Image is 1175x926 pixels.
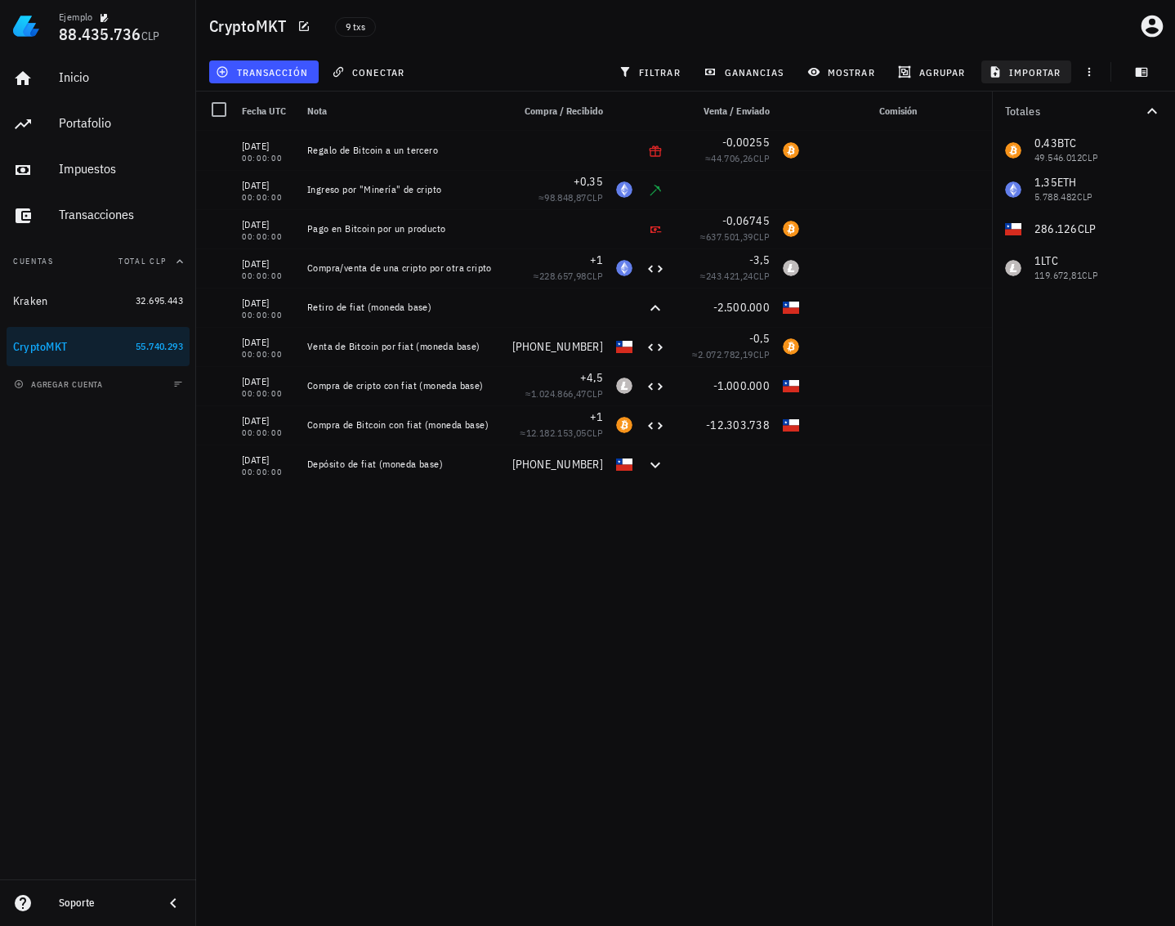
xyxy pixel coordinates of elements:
span: -0,06745 [722,213,770,228]
div: Venta / Enviado [672,92,776,131]
div: 00:00:00 [242,272,294,280]
div: Venta de Bitcoin por fiat (moneda base) [307,340,498,353]
div: CLP-icon [616,456,632,472]
div: Nota [301,92,505,131]
div: BTC-icon [616,417,632,433]
div: Totales [1005,105,1142,117]
div: Compra/venta de una cripto por otra cripto [307,262,498,275]
span: Fecha UTC [242,105,286,117]
button: Totales [992,92,1175,131]
span: Total CLP [118,256,167,266]
div: CLP-icon [616,338,632,355]
button: transacción [209,60,319,83]
div: 00:00:00 [242,154,294,163]
div: 00:00:00 [242,390,294,398]
a: CryptoMKT 55.740.293 [7,327,190,366]
button: conectar [325,60,415,83]
div: 00:00:00 [242,311,294,320]
span: -12.303.738 [706,418,770,432]
div: BTC-icon [783,338,799,355]
span: -0,5 [749,331,770,346]
span: agrupar [901,65,965,78]
span: CLP [587,191,603,204]
div: Compra de cripto con fiat (moneda base) [307,379,498,392]
div: CLP-icon [783,417,799,433]
div: Comisión [806,92,923,131]
span: ≈ [700,230,770,243]
span: ≈ [525,387,603,400]
button: CuentasTotal CLP [7,242,190,281]
div: 00:00:00 [242,351,294,359]
div: CLP-icon [783,299,799,315]
span: +4,5 [580,370,603,385]
button: ganancias [697,60,794,83]
div: [DATE] [242,177,294,194]
span: CLP [587,427,603,439]
span: 44.706,26 [711,152,753,164]
span: ≈ [692,348,770,360]
a: Portafolio [7,105,190,144]
div: Fecha UTC [235,92,301,131]
button: mostrar [801,60,885,83]
span: 32.695.443 [136,294,183,306]
span: Nota [307,105,327,117]
a: Transacciones [7,196,190,235]
span: +0,35 [574,174,603,189]
div: ETH-icon [616,181,632,198]
div: [DATE] [242,334,294,351]
div: Impuestos [59,161,183,177]
span: 98.848,87 [544,191,587,204]
div: [DATE] [242,295,294,311]
span: CLP [753,230,770,243]
span: ≈ [534,270,603,282]
span: 2.072.782,19 [698,348,753,360]
span: Venta / Enviado [704,105,770,117]
div: CryptoMKT [13,340,67,354]
span: ganancias [707,65,784,78]
span: [PHONE_NUMBER] [512,339,604,354]
span: ≈ [705,152,770,164]
img: LedgiFi [13,13,39,39]
div: BTC-icon [783,221,799,237]
button: filtrar [612,60,690,83]
span: Comisión [879,105,917,117]
span: CLP [587,387,603,400]
div: [DATE] [242,413,294,429]
span: CLP [753,152,770,164]
a: Inicio [7,59,190,98]
button: agrupar [891,60,975,83]
span: 88.435.736 [59,23,141,45]
div: Regalo de Bitcoin a un tercero [307,144,498,157]
h1: CryptoMKT [209,13,293,39]
a: Kraken 32.695.443 [7,281,190,320]
span: CLP [753,270,770,282]
span: ≈ [700,270,770,282]
button: agregar cuenta [10,376,110,392]
span: Compra / Recibido [525,105,603,117]
div: Portafolio [59,115,183,131]
div: Compra de Bitcoin con fiat (moneda base) [307,418,498,432]
span: 1.024.866,47 [531,387,587,400]
div: Ingreso por "Minería" de cripto [307,183,498,196]
span: [PHONE_NUMBER] [512,457,604,472]
div: Ejemplo [59,11,93,24]
div: 00:00:00 [242,429,294,437]
div: 00:00:00 [242,468,294,476]
span: CLP [587,270,603,282]
div: Retiro de fiat (moneda base) [307,301,498,314]
span: 55.740.293 [136,340,183,352]
div: [DATE] [242,452,294,468]
span: agregar cuenta [17,379,103,390]
div: Inicio [59,69,183,85]
span: -0,00255 [722,135,770,150]
span: -2.500.000 [713,300,771,315]
span: 12.182.153,05 [526,427,587,439]
span: +1 [590,253,604,267]
div: Soporte [59,897,150,910]
span: mostrar [811,65,875,78]
span: 228.657,98 [539,270,587,282]
div: LTC-icon [783,260,799,276]
div: [DATE] [242,217,294,233]
span: CLP [753,348,770,360]
span: ≈ [538,191,603,204]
